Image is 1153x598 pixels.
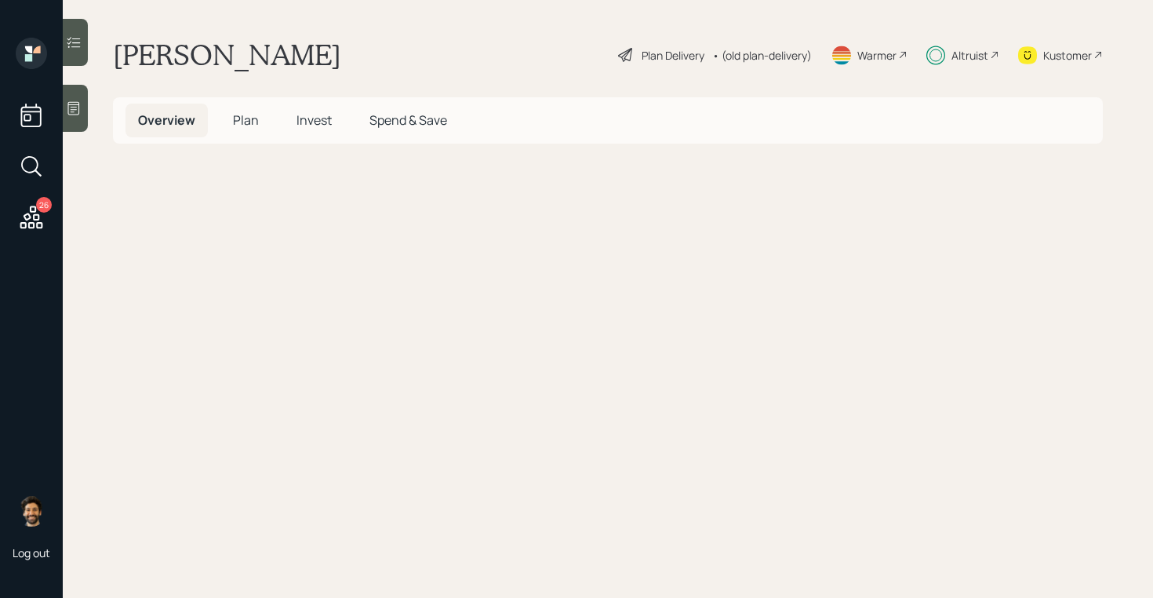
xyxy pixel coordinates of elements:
div: 26 [36,197,52,213]
div: Plan Delivery [642,47,704,64]
div: Altruist [951,47,988,64]
span: Spend & Save [369,111,447,129]
span: Overview [138,111,195,129]
h1: [PERSON_NAME] [113,38,341,72]
div: • (old plan-delivery) [712,47,812,64]
span: Invest [296,111,332,129]
img: eric-schwartz-headshot.png [16,495,47,527]
div: Kustomer [1043,47,1092,64]
span: Plan [233,111,259,129]
div: Log out [13,545,50,560]
div: Warmer [857,47,897,64]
